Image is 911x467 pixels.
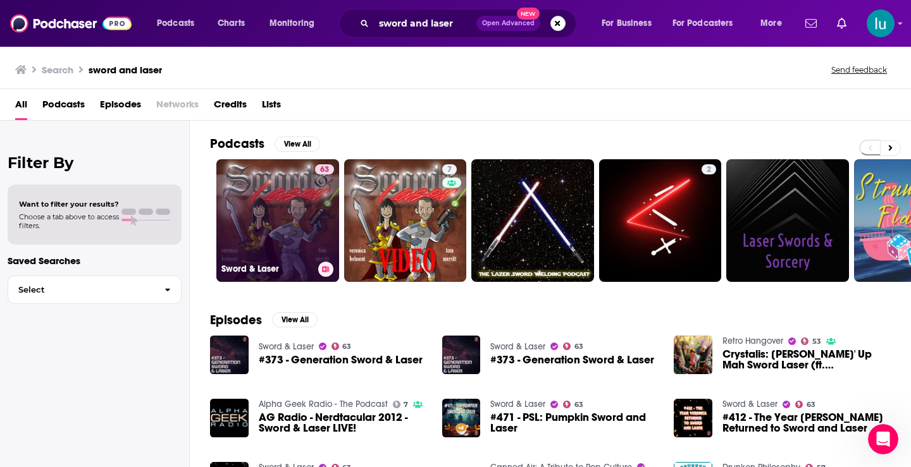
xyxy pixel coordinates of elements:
[672,15,733,32] span: For Podcasters
[722,412,891,434] a: #412 - The Year Veronica Returned to Sword and Laser
[827,64,891,75] button: Send feedback
[315,164,334,174] a: 63
[447,164,452,176] span: 7
[867,9,895,37] span: Logged in as lusodano
[393,401,409,408] a: 7
[210,336,249,374] img: #373 - Generation Sword & Laser
[210,312,262,328] h2: Episodes
[259,355,423,365] a: #373 - Generation Sword & Laser
[807,402,815,408] span: 63
[344,159,467,282] a: 7
[210,136,320,152] a: PodcastsView All
[210,136,264,152] h2: Podcasts
[214,94,247,120] a: Credits
[490,412,659,434] a: #471 - PSL: Pumpkin Sword and Laser
[702,164,716,174] a: 2
[342,344,351,349] span: 63
[801,337,821,345] a: 53
[707,164,711,176] span: 2
[42,94,85,120] a: Podcasts
[602,15,652,32] span: For Business
[209,13,252,33] a: Charts
[563,401,583,408] a: 63
[261,13,331,33] button: open menu
[722,349,891,370] a: Crystalis: Chargin' Up Mah Sword Laser (ft. Ashton Ruby)
[517,8,540,20] span: New
[674,399,712,437] img: #412 - The Year Veronica Returned to Sword and Laser
[867,9,895,37] img: User Profile
[320,164,329,176] span: 63
[442,336,481,374] img: #373 - Generation Sword & Laser
[832,13,852,34] a: Show notifications dropdown
[19,200,119,209] span: Want to filter your results?
[259,341,314,352] a: Sword & Laser
[100,94,141,120] a: Episodes
[490,355,654,365] a: #373 - Generation Sword & Laser
[210,312,318,328] a: EpisodesView All
[374,13,476,33] input: Search podcasts, credits, & more...
[8,154,182,172] h2: Filter By
[674,336,712,374] img: Crystalis: Chargin' Up Mah Sword Laser (ft. Ashton Ruby)
[722,412,891,434] span: #412 - The Year [PERSON_NAME] Returned to Sword and Laser
[664,13,752,33] button: open menu
[8,276,182,304] button: Select
[563,343,583,350] a: 63
[216,159,339,282] a: 63Sword & Laser
[259,412,427,434] a: AG Radio - Nerdtacular 2012 - Sword & Laser LIVE!
[722,349,891,370] span: Crystalis: [PERSON_NAME]' Up Mah Sword Laser (ft. [PERSON_NAME])
[795,401,815,408] a: 63
[262,94,281,120] a: Lists
[482,20,535,27] span: Open Advanced
[272,312,318,327] button: View All
[8,286,154,294] span: Select
[259,399,388,409] a: Alpha Geek Radio - The Podcast
[89,64,162,76] h3: sword and laser
[442,164,457,174] a: 7
[593,13,667,33] button: open menu
[15,94,27,120] a: All
[574,344,583,349] span: 63
[800,13,822,34] a: Show notifications dropdown
[760,15,782,32] span: More
[722,399,778,409] a: Sword & Laser
[574,402,583,408] span: 63
[270,15,314,32] span: Monitoring
[332,343,352,350] a: 63
[19,212,119,230] span: Choose a tab above to access filters.
[218,15,245,32] span: Charts
[351,9,588,38] div: Search podcasts, credits, & more...
[8,255,182,267] p: Saved Searches
[42,64,73,76] h3: Search
[722,336,783,346] a: Retro Hangover
[867,9,895,37] button: Show profile menu
[752,13,798,33] button: open menu
[148,13,211,33] button: open menu
[599,159,722,282] a: 2
[476,16,540,31] button: Open AdvancedNew
[490,341,545,352] a: Sword & Laser
[10,11,132,35] img: Podchaser - Follow, Share and Rate Podcasts
[210,399,249,437] img: AG Radio - Nerdtacular 2012 - Sword & Laser LIVE!
[868,424,898,454] iframe: Intercom live chat
[275,136,320,152] button: View All
[157,15,194,32] span: Podcasts
[442,399,481,437] img: #471 - PSL: Pumpkin Sword and Laser
[221,264,313,274] h3: Sword & Laser
[404,402,408,408] span: 7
